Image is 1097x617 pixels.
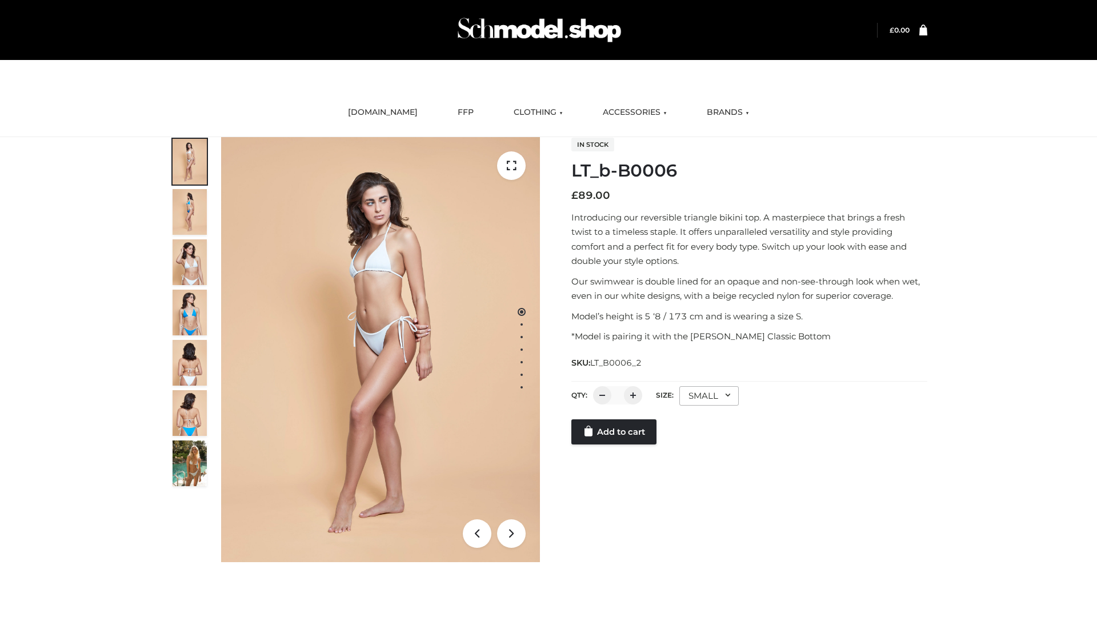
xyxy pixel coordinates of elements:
[173,340,207,386] img: ArielClassicBikiniTop_CloudNine_AzureSky_OW114ECO_7-scaled.jpg
[590,358,642,368] span: LT_B0006_2
[454,7,625,53] img: Schmodel Admin 964
[679,386,739,406] div: SMALL
[571,189,610,202] bdi: 89.00
[890,26,910,34] bdi: 0.00
[571,356,643,370] span: SKU:
[221,137,540,562] img: LT_b-B0006
[571,138,614,151] span: In stock
[571,161,927,181] h1: LT_b-B0006
[571,329,927,344] p: *Model is pairing it with the [PERSON_NAME] Classic Bottom
[173,390,207,436] img: ArielClassicBikiniTop_CloudNine_AzureSky_OW114ECO_8-scaled.jpg
[173,239,207,285] img: ArielClassicBikiniTop_CloudNine_AzureSky_OW114ECO_3-scaled.jpg
[890,26,894,34] span: £
[505,100,571,125] a: CLOTHING
[173,440,207,486] img: Arieltop_CloudNine_AzureSky2.jpg
[571,210,927,269] p: Introducing our reversible triangle bikini top. A masterpiece that brings a fresh twist to a time...
[890,26,910,34] a: £0.00
[571,309,927,324] p: Model’s height is 5 ‘8 / 173 cm and is wearing a size S.
[571,391,587,399] label: QTY:
[571,189,578,202] span: £
[594,100,675,125] a: ACCESSORIES
[173,290,207,335] img: ArielClassicBikiniTop_CloudNine_AzureSky_OW114ECO_4-scaled.jpg
[571,419,656,444] a: Add to cart
[698,100,758,125] a: BRANDS
[571,274,927,303] p: Our swimwear is double lined for an opaque and non-see-through look when wet, even in our white d...
[449,100,482,125] a: FFP
[173,189,207,235] img: ArielClassicBikiniTop_CloudNine_AzureSky_OW114ECO_2-scaled.jpg
[339,100,426,125] a: [DOMAIN_NAME]
[656,391,674,399] label: Size:
[173,139,207,185] img: ArielClassicBikiniTop_CloudNine_AzureSky_OW114ECO_1-scaled.jpg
